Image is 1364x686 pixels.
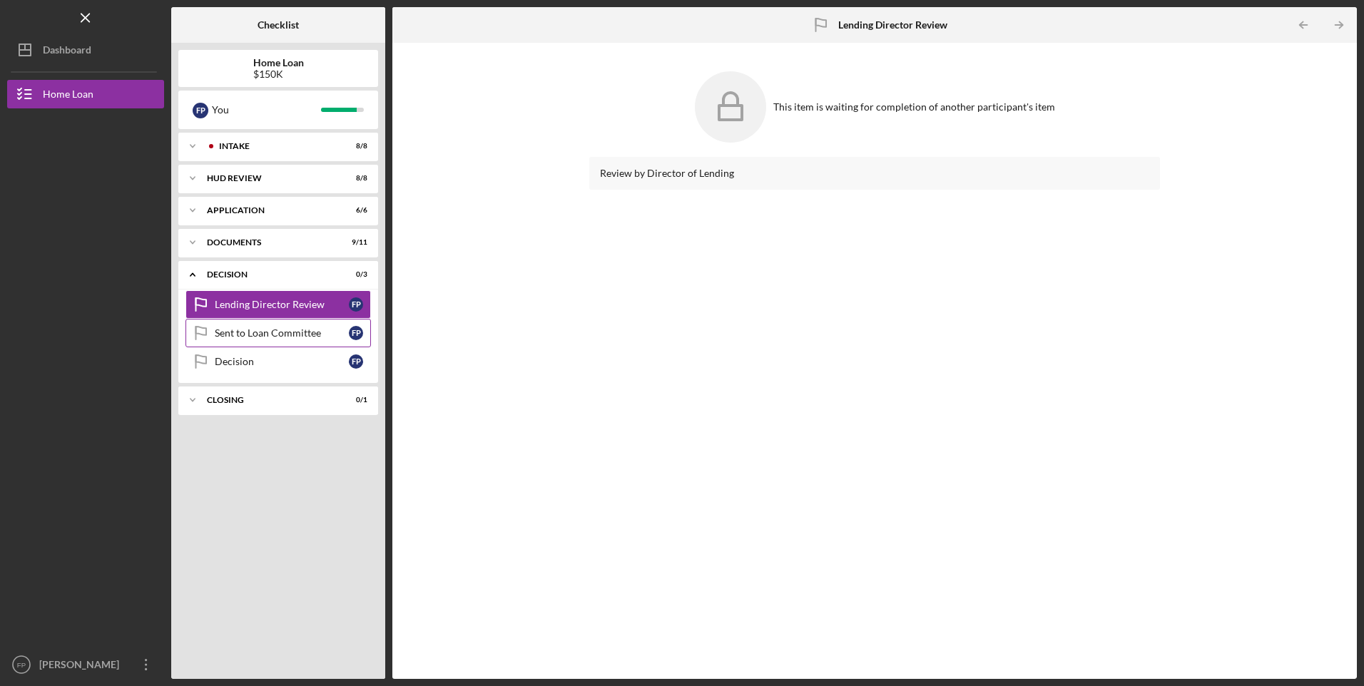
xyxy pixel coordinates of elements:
div: Decision [215,356,349,367]
a: DecisionFP [185,347,371,376]
div: F P [349,297,363,312]
div: F P [193,103,208,118]
div: Review by Director of Lending [600,168,1149,179]
a: Lending Director ReviewFP [185,290,371,319]
div: Intake [219,142,332,150]
div: Dashboard [43,36,91,68]
div: Closing [207,396,332,404]
div: 8 / 8 [342,142,367,150]
div: 8 / 8 [342,174,367,183]
div: Documents [207,238,332,247]
div: $150K [253,68,304,80]
div: Application [207,206,332,215]
div: [PERSON_NAME] [36,650,128,682]
b: Home Loan [253,57,304,68]
div: 9 / 11 [342,238,367,247]
div: 6 / 6 [342,206,367,215]
div: HUD Review [207,174,332,183]
text: FP [17,661,26,669]
div: 0 / 1 [342,396,367,404]
div: You [212,98,321,122]
div: Decision [207,270,332,279]
div: Lending Director Review [215,299,349,310]
div: Home Loan [43,80,93,112]
div: This item is waiting for completion of another participant's item [773,101,1055,113]
b: Checklist [258,19,299,31]
b: Lending Director Review [838,19,947,31]
div: 0 / 3 [342,270,367,279]
div: F P [349,354,363,369]
div: Sent to Loan Committee [215,327,349,339]
div: F P [349,326,363,340]
a: Sent to Loan CommitteeFP [185,319,371,347]
button: FP[PERSON_NAME] [7,650,164,679]
button: Home Loan [7,80,164,108]
button: Dashboard [7,36,164,64]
